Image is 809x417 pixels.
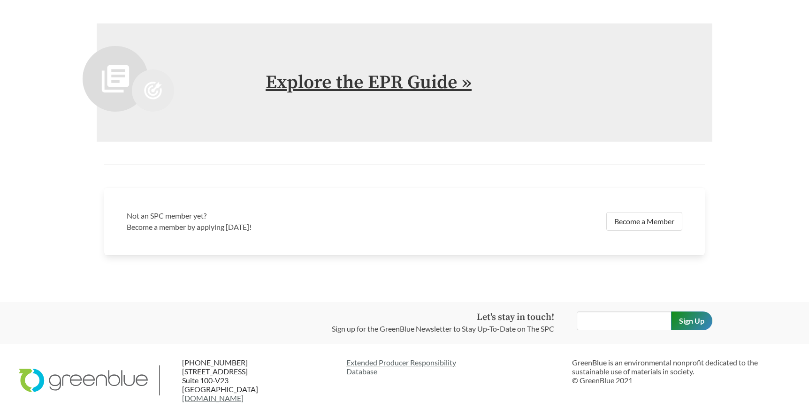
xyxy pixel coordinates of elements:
[127,221,399,233] p: Become a member by applying [DATE]!
[477,311,554,323] strong: Let's stay in touch!
[266,71,472,94] a: Explore the EPR Guide »
[182,394,244,402] a: [DOMAIN_NAME]
[572,358,790,385] p: GreenBlue is an environmental nonprofit dedicated to the sustainable use of materials in society....
[606,212,682,231] a: Become a Member
[182,358,296,403] p: [PHONE_NUMBER] [STREET_ADDRESS] Suite 100-V23 [GEOGRAPHIC_DATA]
[127,210,399,221] h3: Not an SPC member yet?
[346,358,565,376] a: Extended Producer ResponsibilityDatabase
[332,323,554,334] p: Sign up for the GreenBlue Newsletter to Stay Up-To-Date on The SPC
[671,311,712,330] input: Sign Up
